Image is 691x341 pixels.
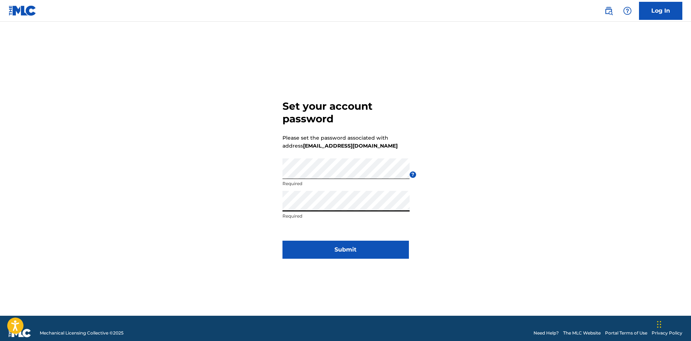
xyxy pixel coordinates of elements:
div: Drag [657,314,661,335]
h3: Set your account password [282,100,409,125]
span: ? [410,171,416,178]
p: Required [282,180,410,187]
button: Submit [282,241,409,259]
strong: [EMAIL_ADDRESS][DOMAIN_NAME] [303,143,398,149]
a: Portal Terms of Use [605,330,647,336]
div: Help [620,4,635,18]
span: Mechanical Licensing Collective © 2025 [40,330,124,336]
img: help [623,6,632,15]
p: Please set the password associated with address [282,134,398,150]
iframe: Chat Widget [655,306,691,341]
a: The MLC Website [563,330,601,336]
a: Log In [639,2,682,20]
img: MLC Logo [9,5,36,16]
a: Public Search [601,4,616,18]
img: logo [9,329,31,337]
img: search [604,6,613,15]
p: Required [282,213,410,219]
a: Privacy Policy [652,330,682,336]
a: Need Help? [534,330,559,336]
